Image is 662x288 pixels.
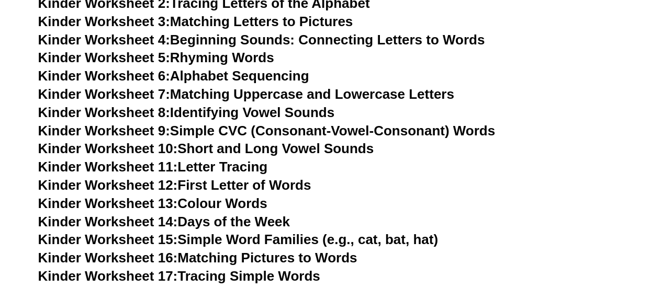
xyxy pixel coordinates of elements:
span: Kinder Worksheet 7: [38,86,170,102]
span: Kinder Worksheet 17: [38,268,178,284]
span: Kinder Worksheet 4: [38,32,170,48]
a: Kinder Worksheet 12:First Letter of Words [38,177,311,193]
a: Kinder Worksheet 8:Identifying Vowel Sounds [38,105,334,120]
span: Kinder Worksheet 14: [38,214,178,229]
span: Kinder Worksheet 3: [38,14,170,29]
span: Kinder Worksheet 13: [38,195,178,211]
span: Kinder Worksheet 11: [38,159,178,175]
span: Kinder Worksheet 16: [38,250,178,266]
a: Kinder Worksheet 17:Tracing Simple Words [38,268,320,284]
span: Kinder Worksheet 9: [38,123,170,139]
a: Kinder Worksheet 4:Beginning Sounds: Connecting Letters to Words [38,32,485,48]
span: Kinder Worksheet 5: [38,50,170,65]
a: Kinder Worksheet 3:Matching Letters to Pictures [38,14,353,29]
a: Kinder Worksheet 16:Matching Pictures to Words [38,250,357,266]
a: Kinder Worksheet 9:Simple CVC (Consonant-Vowel-Consonant) Words [38,123,495,139]
span: Kinder Worksheet 6: [38,68,170,84]
a: Kinder Worksheet 6:Alphabet Sequencing [38,68,309,84]
a: Kinder Worksheet 10:Short and Long Vowel Sounds [38,141,374,156]
span: Kinder Worksheet 12: [38,177,178,193]
a: Kinder Worksheet 13:Colour Words [38,195,267,211]
a: Kinder Worksheet 7:Matching Uppercase and Lowercase Letters [38,86,454,102]
iframe: Chat Widget [488,170,662,288]
a: Kinder Worksheet 11:Letter Tracing [38,159,268,175]
span: Kinder Worksheet 10: [38,141,178,156]
span: Kinder Worksheet 8: [38,105,170,120]
a: Kinder Worksheet 15:Simple Word Families (e.g., cat, bat, hat) [38,232,438,247]
span: Kinder Worksheet 15: [38,232,178,247]
a: Kinder Worksheet 14:Days of the Week [38,214,290,229]
a: Kinder Worksheet 5:Rhyming Words [38,50,274,65]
